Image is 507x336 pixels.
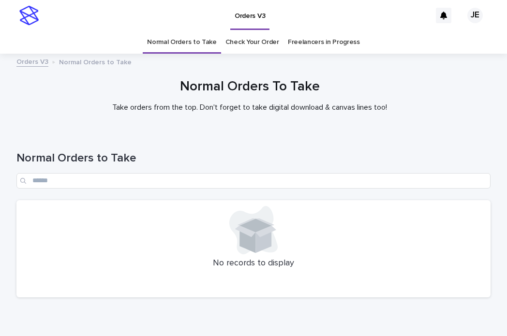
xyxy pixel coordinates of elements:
[19,6,39,25] img: stacker-logo-s-only.png
[16,151,491,165] h1: Normal Orders to Take
[16,173,491,189] input: Search
[13,79,487,95] h1: Normal Orders To Take
[225,31,279,54] a: Check Your Order
[16,56,48,67] a: Orders V3
[22,258,485,269] p: No records to display
[467,8,483,23] div: JE
[59,56,132,67] p: Normal Orders to Take
[56,103,443,112] p: Take orders from the top. Don't forget to take digital download & canvas lines too!
[288,31,360,54] a: Freelancers in Progress
[147,31,217,54] a: Normal Orders to Take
